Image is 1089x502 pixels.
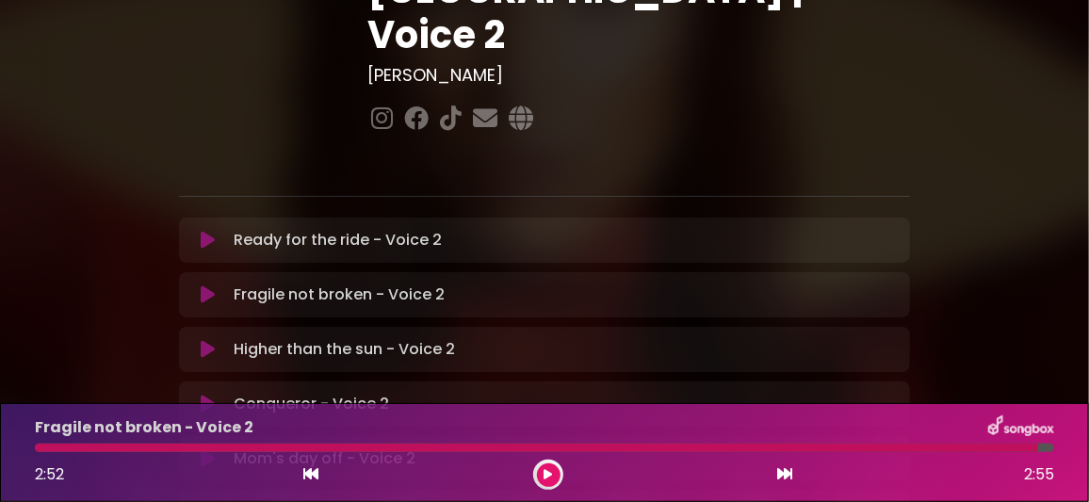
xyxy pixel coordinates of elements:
[234,283,445,306] p: Fragile not broken - Voice 2
[1024,463,1054,486] span: 2:55
[234,338,455,361] p: Higher than the sun - Voice 2
[35,416,253,439] p: Fragile not broken - Voice 2
[234,393,389,415] p: Conqueror - Voice 2
[35,463,64,485] span: 2:52
[367,65,910,86] h3: [PERSON_NAME]
[988,415,1054,440] img: songbox-logo-white.png
[234,229,442,251] p: Ready for the ride - Voice 2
